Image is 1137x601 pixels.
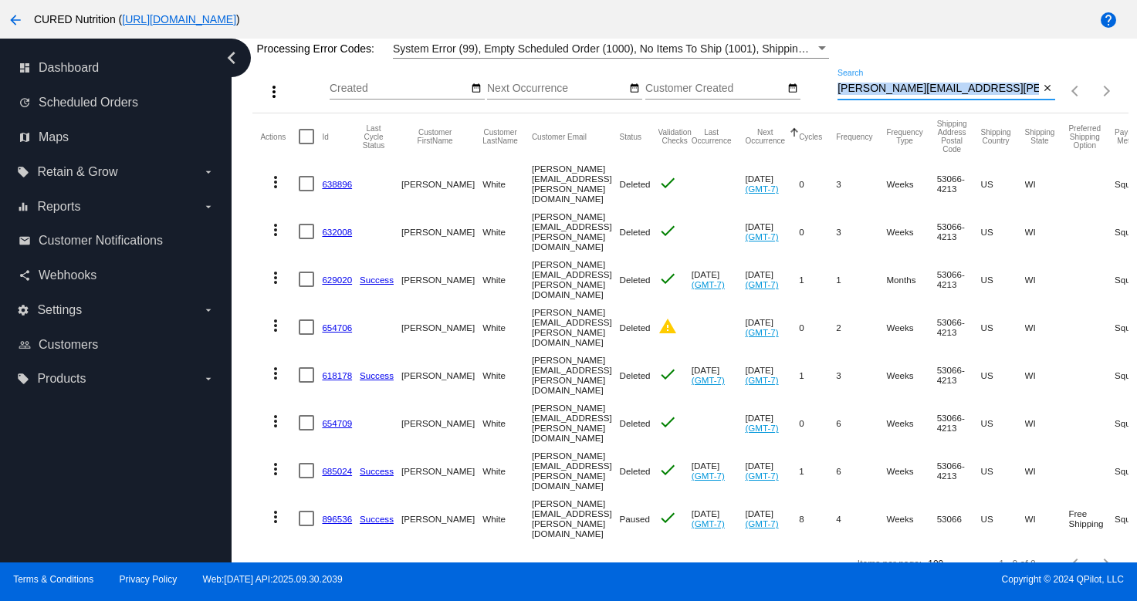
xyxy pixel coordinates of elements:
[799,255,836,303] mat-cell: 1
[745,423,778,433] a: (GMT-7)
[401,399,482,447] mat-cell: [PERSON_NAME]
[658,269,677,288] mat-icon: check
[322,466,352,476] a: 685024
[322,179,352,189] a: 638896
[532,160,620,208] mat-cell: [PERSON_NAME][EMAIL_ADDRESS][PERSON_NAME][DOMAIN_NAME]
[745,184,778,194] a: (GMT-7)
[836,495,886,542] mat-cell: 4
[886,255,936,303] mat-cell: Months
[39,268,96,282] span: Webhooks
[17,201,29,213] i: equalizer
[745,447,799,495] mat-cell: [DATE]
[886,495,936,542] mat-cell: Weeks
[266,173,285,191] mat-icon: more_vert
[360,370,394,380] a: Success
[836,303,886,351] mat-cell: 2
[360,514,394,524] a: Success
[620,179,651,189] span: Deleted
[19,96,31,109] i: update
[401,128,469,145] button: Change sorting for CustomerFirstName
[260,113,299,160] mat-header-cell: Actions
[620,322,651,333] span: Deleted
[19,235,31,247] i: email
[393,39,829,59] mat-select: Filter by Processing Error Codes
[1025,447,1069,495] mat-cell: WI
[799,160,836,208] mat-cell: 0
[471,83,482,95] mat-icon: date_range
[1025,399,1069,447] mat-cell: WI
[937,255,981,303] mat-cell: 53066-4213
[482,128,518,145] button: Change sorting for CustomerLastName
[39,61,99,75] span: Dashboard
[482,495,532,542] mat-cell: White
[745,399,799,447] mat-cell: [DATE]
[266,508,285,526] mat-icon: more_vert
[266,316,285,335] mat-icon: more_vert
[692,495,746,542] mat-cell: [DATE]
[745,128,785,145] button: Change sorting for NextOccurrenceUtc
[17,373,29,385] i: local_offer
[19,333,215,357] a: people_outline Customers
[1099,11,1118,29] mat-icon: help
[692,128,732,145] button: Change sorting for LastOccurrenceUtc
[482,399,532,447] mat-cell: White
[532,303,620,351] mat-cell: [PERSON_NAME][EMAIL_ADDRESS][PERSON_NAME][DOMAIN_NAME]
[532,399,620,447] mat-cell: [PERSON_NAME][EMAIL_ADDRESS][PERSON_NAME][DOMAIN_NAME]
[19,228,215,253] a: email Customer Notifications
[1091,76,1122,106] button: Next page
[37,303,82,317] span: Settings
[886,160,936,208] mat-cell: Weeks
[266,268,285,287] mat-icon: more_vert
[19,56,215,80] a: dashboard Dashboard
[645,83,784,95] input: Customer Created
[838,83,1039,95] input: Search
[19,90,215,115] a: update Scheduled Orders
[532,208,620,255] mat-cell: [PERSON_NAME][EMAIL_ADDRESS][PERSON_NAME][DOMAIN_NAME]
[745,327,778,337] a: (GMT-7)
[658,113,692,160] mat-header-cell: Validation Checks
[745,208,799,255] mat-cell: [DATE]
[937,447,981,495] mat-cell: 53066-4213
[482,447,532,495] mat-cell: White
[981,447,1025,495] mat-cell: US
[401,303,482,351] mat-cell: [PERSON_NAME]
[1068,124,1101,150] button: Change sorting for PreferredShippingOption
[401,351,482,399] mat-cell: [PERSON_NAME]
[620,514,650,524] span: Paused
[322,514,352,524] a: 896536
[937,120,967,154] button: Change sorting for ShippingPostcode
[582,574,1124,585] span: Copyright © 2024 QPilot, LLC
[202,304,215,316] i: arrow_drop_down
[19,62,31,74] i: dashboard
[981,255,1025,303] mat-cell: US
[886,447,936,495] mat-cell: Weeks
[401,447,482,495] mat-cell: [PERSON_NAME]
[620,466,651,476] span: Deleted
[219,46,244,70] i: chevron_left
[886,128,922,145] button: Change sorting for FrequencyType
[745,160,799,208] mat-cell: [DATE]
[658,365,677,383] mat-icon: check
[937,399,981,447] mat-cell: 53066-4213
[1068,495,1115,542] mat-cell: Free Shipping
[401,255,482,303] mat-cell: [PERSON_NAME]
[1039,81,1055,97] button: Clear
[120,574,178,585] a: Privacy Policy
[482,160,532,208] mat-cell: White
[203,574,343,585] a: Web:[DATE] API:2025.09.30.2039
[322,275,352,285] a: 629020
[202,201,215,213] i: arrow_drop_down
[658,174,677,192] mat-icon: check
[937,495,981,542] mat-cell: 53066
[39,130,69,144] span: Maps
[799,208,836,255] mat-cell: 0
[745,495,799,542] mat-cell: [DATE]
[836,351,886,399] mat-cell: 3
[322,322,352,333] a: 654706
[937,160,981,208] mat-cell: 53066-4213
[322,418,352,428] a: 654709
[620,370,651,380] span: Deleted
[799,132,822,141] button: Change sorting for Cycles
[799,495,836,542] mat-cell: 8
[482,208,532,255] mat-cell: White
